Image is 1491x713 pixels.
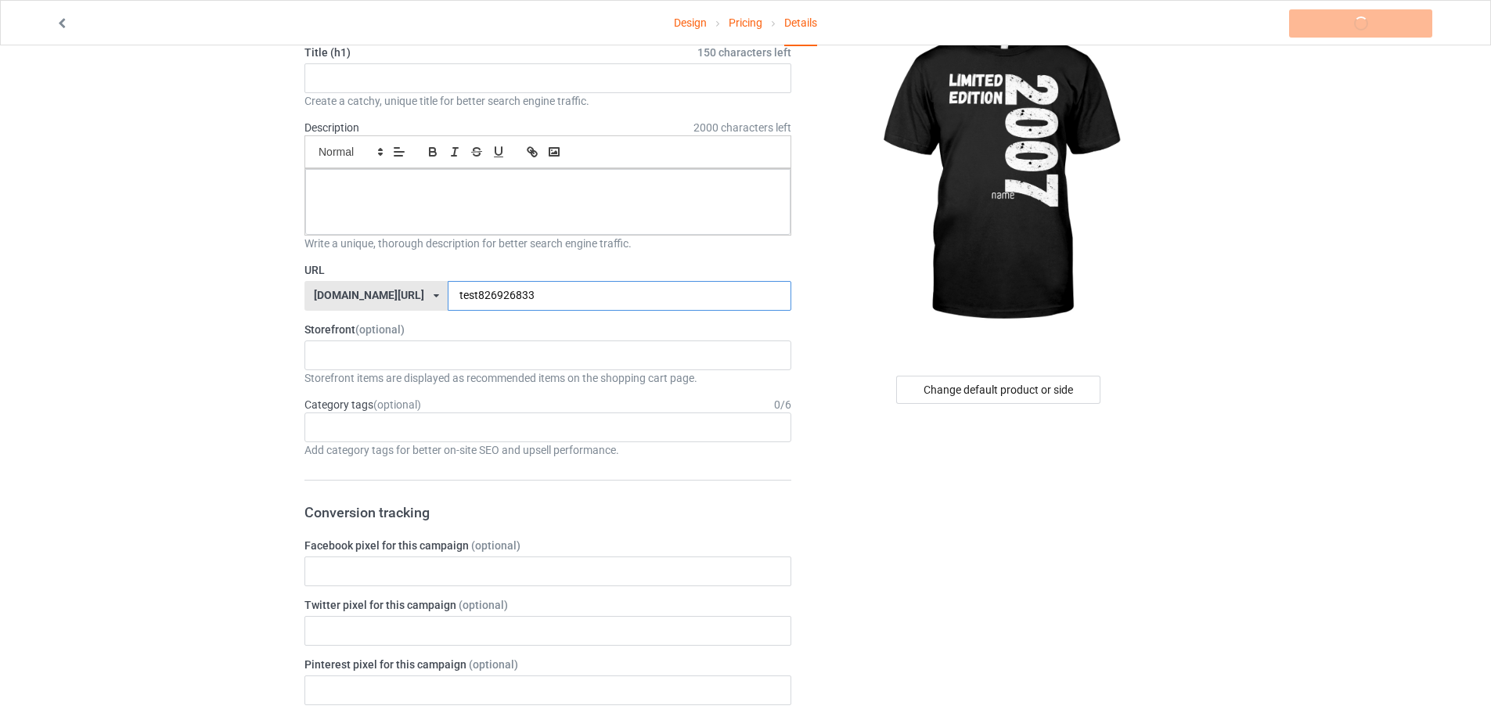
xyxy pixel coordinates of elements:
div: 0 / 6 [774,397,791,412]
label: Twitter pixel for this campaign [304,597,791,613]
label: Description [304,121,359,134]
span: (optional) [459,599,508,611]
div: Create a catchy, unique title for better search engine traffic. [304,93,791,109]
div: [DOMAIN_NAME][URL] [314,290,424,301]
label: Title (h1) [304,45,791,60]
div: Storefront items are displayed as recommended items on the shopping cart page. [304,370,791,386]
a: Design [674,1,707,45]
label: Pinterest pixel for this campaign [304,657,791,672]
div: Details [784,1,817,46]
span: (optional) [471,539,520,552]
span: 150 characters left [697,45,791,60]
span: (optional) [373,398,421,411]
a: Pricing [729,1,762,45]
span: (optional) [469,658,518,671]
div: Add category tags for better on-site SEO and upsell performance. [304,442,791,458]
span: (optional) [355,323,405,336]
label: Category tags [304,397,421,412]
span: 2000 characters left [693,120,791,135]
label: Storefront [304,322,791,337]
label: Facebook pixel for this campaign [304,538,791,553]
div: Change default product or side [896,376,1100,404]
div: Write a unique, thorough description for better search engine traffic. [304,236,791,251]
label: URL [304,262,791,278]
h3: Conversion tracking [304,503,791,521]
